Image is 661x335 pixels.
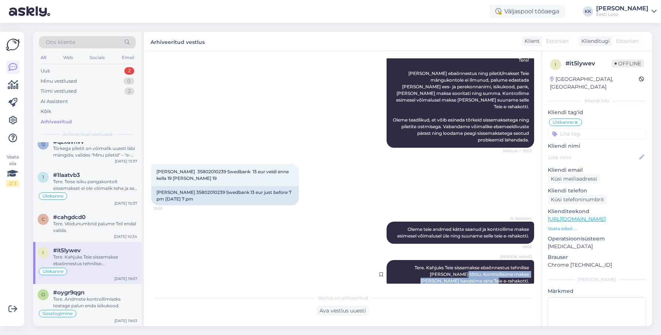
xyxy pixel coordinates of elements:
div: Kõik [41,108,51,115]
div: Klienditugi [578,37,610,45]
span: [PERSON_NAME] [500,254,532,260]
div: 2 / 3 [6,180,19,187]
div: Küsi meiliaadressi [548,174,600,184]
p: Klienditeekond [548,208,646,215]
span: Tere! [PERSON_NAME] ebaõnnestus ning piletit/makset Teie mängukontole ei ilmunud, palume edastada... [393,57,530,143]
span: Sisselogimine [42,311,73,316]
span: Estonian [546,37,568,45]
div: 2 [124,67,134,75]
div: Tiimi vestlused [41,88,77,95]
span: Oleme teie andmed kätte saanud ja kontrollime makse esimesel võimalusel üle ning suuname selle te... [397,226,530,239]
p: [MEDICAL_DATA] [548,243,646,250]
span: 19:05 [504,244,532,250]
span: Ülekanne [42,269,63,274]
p: Chrome [TECHNICAL_ID] [548,261,646,269]
div: Klient [522,37,540,45]
div: 2 [124,88,134,95]
span: Otsi kliente [46,38,75,46]
p: Kliendi nimi [548,142,646,150]
input: Lisa nimi [548,153,638,161]
span: Nähtud ✓ 19:03 [503,148,532,154]
span: Ülekanne [553,120,574,124]
p: Kliendi telefon [548,187,646,195]
div: Väljaspool tööaega [489,5,565,18]
div: [DATE] 10:37 [114,201,137,206]
div: Tere. Teise isiku pangakontolt sissemakset ei ole võimalik teha ja see tagastatakse automaatselt.... [53,178,137,192]
p: Märkmed [548,287,646,295]
span: i [42,250,44,255]
span: 19:05 [153,206,181,211]
div: Web [62,53,75,62]
div: Uus [41,67,50,75]
span: Ülekanne [42,194,63,198]
div: # it5lywev [565,59,612,68]
span: #oygr9qgn [53,289,84,296]
span: #1laatvb3 [53,172,80,178]
div: Socials [88,53,106,62]
span: Estonian [616,37,638,45]
div: Küsi telefoninumbrit [548,195,607,205]
div: KK [583,6,593,17]
div: [PERSON_NAME] [596,6,648,11]
span: #cahgdcd0 [53,214,86,221]
span: 1 [42,174,44,180]
span: #it5lywev [53,247,81,254]
span: Vestlus on arhiveeritud [318,295,368,301]
div: Ava vestlus uuesti [316,306,369,316]
div: Vaata siia [6,154,19,187]
input: Lisa tag [548,128,646,139]
div: [PERSON_NAME] 35802010239 Swedbank 13 eur just before 7 pm [DATE] 7 pm [151,186,299,205]
div: 0 [124,78,134,85]
p: Kliendi email [548,166,646,174]
div: [DATE] 19:07 [114,276,137,281]
span: q [41,141,45,147]
div: [DATE] 10:34 [114,234,137,239]
a: [URL][DOMAIN_NAME] [548,216,606,222]
div: Tõrkega piletit on võimalik uuesti läbi mängida, valides "Minu piletid" – "e-kiirloteriid". Kui p... [53,145,137,158]
div: [PERSON_NAME] [548,276,646,283]
a: [PERSON_NAME]Eesti Loto [596,6,657,17]
img: Askly Logo [6,38,20,52]
span: [PERSON_NAME] 35802010239 Swedbank 13 eur veidi enne kella 19 [PERSON_NAME] 19 [156,169,290,181]
div: [GEOGRAPHIC_DATA], [GEOGRAPHIC_DATA] [550,75,639,91]
div: Minu vestlused [41,78,77,85]
div: [DATE] 19:03 [114,318,137,324]
p: Kliendi tag'id [548,109,646,116]
span: Offline [612,59,644,68]
p: Vaata edasi ... [548,225,646,232]
label: Arhiveeritud vestlus [150,36,205,46]
div: [DATE] 13:37 [115,158,137,164]
span: Tere. Kahjuks Teie sissemakse ebaõnnestus tehnilise [PERSON_NAME] tõttu. Kontrollisime makse [PER... [415,265,530,284]
div: Arhiveeritud [41,118,72,126]
span: o [41,292,45,297]
p: Brauser [548,253,646,261]
div: Tere. Andmete kontrollimiseks teatage palun enda isikukood. [53,296,137,309]
div: Email [120,53,136,62]
p: Operatsioonisüsteem [548,235,646,243]
div: Tere. Kahjuks Teie sissemakse ebaõnnestus tehnilise [PERSON_NAME] tõttu. Kontrollisime makse [PER... [53,254,137,267]
span: i [555,62,556,67]
div: Kliendi info [548,98,646,104]
div: AI Assistent [41,98,68,105]
div: Eesti Loto [596,11,648,17]
span: c [42,216,45,222]
div: All [39,53,48,62]
span: AI Assistent [504,216,532,221]
div: Tere. Võidunumbrid palume Teil endal valida. [53,221,137,234]
span: Arhiveeritud vestlused [63,131,113,138]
